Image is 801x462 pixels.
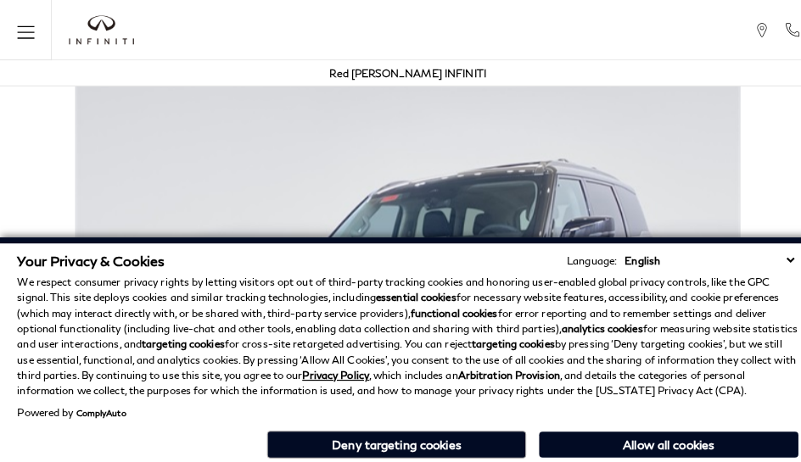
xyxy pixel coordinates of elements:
img: INFINITI [68,15,132,44]
a: ComplyAuto [75,400,124,410]
a: Red [PERSON_NAME] INFINITI [324,65,478,78]
strong: analytics cookies [552,316,631,329]
div: Powered by [17,400,124,410]
strong: essential cookies [369,286,448,298]
a: infiniti [68,15,132,44]
strong: targeting cookies [139,331,221,344]
button: Deny targeting cookies [262,423,517,450]
p: We respect consumer privacy rights by letting visitors opt out of third-party tracking cookies an... [17,270,784,392]
select: Language Select [609,248,784,264]
a: Privacy Policy [297,362,362,375]
strong: functional cookies [403,301,489,314]
div: Language: [557,251,606,261]
strong: targeting cookies [463,331,545,344]
button: Allow all cookies [529,424,784,449]
strong: Arbitration Provision [450,362,550,375]
span: Your Privacy & Cookies [17,248,162,264]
